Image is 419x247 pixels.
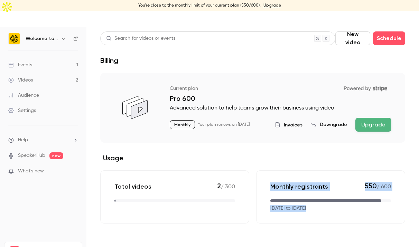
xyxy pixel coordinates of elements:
[100,154,405,162] h2: Usage
[170,120,195,129] p: Monthly
[217,182,235,191] p: / 300
[217,182,221,190] span: 2
[355,118,391,132] button: Upgrade
[18,136,28,144] span: Help
[263,3,281,8] a: Upgrade
[198,122,250,127] p: Your plan renews on [DATE]
[8,107,36,114] div: Settings
[170,104,391,112] p: Advanced solution to help teams grow their business using video
[18,168,44,175] span: What's new
[270,205,306,212] p: [DATE] to [DATE]
[275,121,302,129] button: Invoices
[26,35,58,42] h6: Welcome to the Jungle
[9,33,20,44] img: Welcome to the Jungle
[106,35,175,42] div: Search for videos or events
[270,182,328,191] p: Monthly registrants
[49,152,63,159] span: new
[18,152,45,159] a: SpeakerHub
[114,182,151,191] p: Total videos
[373,31,405,45] button: Schedule
[170,94,391,103] p: Pro 600
[311,121,347,128] button: Downgrade
[8,92,39,99] div: Audience
[100,73,405,224] section: billing
[365,182,391,191] p: / 600
[365,182,377,190] span: 550
[100,56,118,65] h1: Billing
[170,85,198,92] p: Current plan
[8,136,78,144] li: help-dropdown-opener
[284,121,302,129] span: Invoices
[8,61,32,68] div: Events
[8,77,33,84] div: Videos
[335,31,370,45] button: New video
[70,168,78,174] iframe: Noticeable Trigger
